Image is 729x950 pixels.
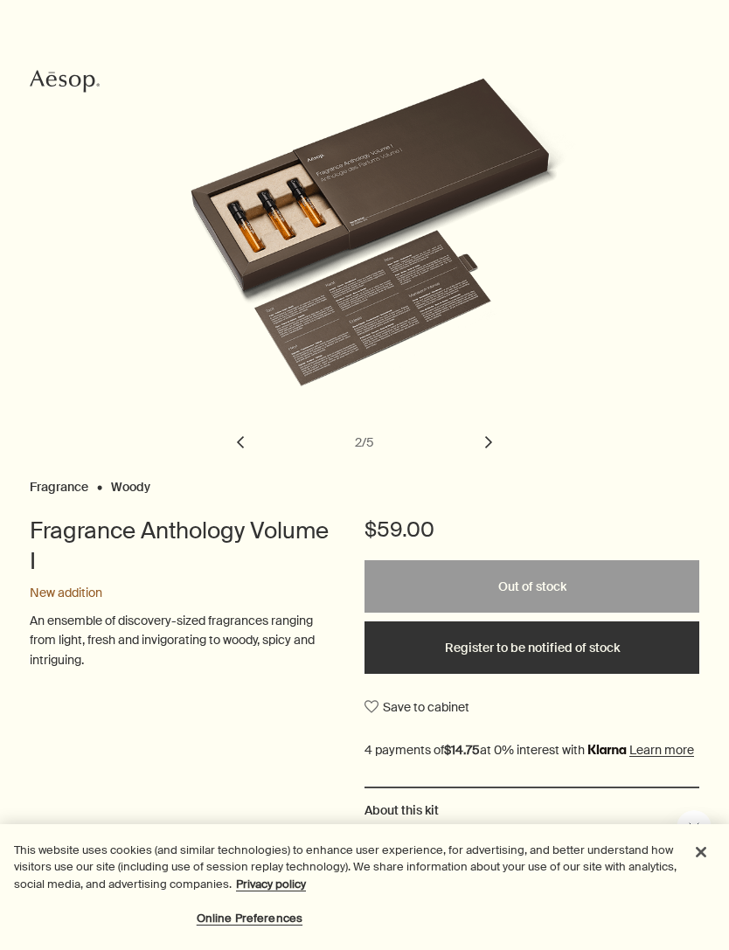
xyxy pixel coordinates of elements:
[30,611,330,669] p: An ensemble of discovery-sized fragrances ranging from light, fresh and invigorating to woody, sp...
[195,901,304,936] button: Online Preferences, Opens the preference center dialog
[425,810,712,933] div: Aesop says "Our consultants are available now to offer personalised product advice.". Open messag...
[221,423,260,461] button: previous slide
[677,810,712,845] iframe: Close message from Aesop
[30,479,88,487] a: Fragrance
[10,14,234,28] h1: Aesop
[30,68,100,94] svg: Aesop
[364,801,699,820] h2: About this kit
[364,621,699,674] button: Register to be notified of stock
[364,822,635,841] p: Six pocket-sized fragrances for exploratory types
[364,560,699,613] button: Out of stock - $59.00
[30,585,330,602] div: New addition
[236,877,306,891] a: More information about your privacy, opens in a new tab
[364,691,469,723] button: Save to cabinet
[111,479,150,487] a: Woody
[30,78,699,475] div: Fragrance Anthology Volume I
[469,423,508,461] button: next slide
[682,833,720,871] button: Close
[113,78,659,410] img: Back of Fragrance Anthology gift box
[364,516,434,544] span: $59.00
[30,516,330,576] h1: Fragrance Anthology Volume I
[14,842,678,893] div: This website uses cookies (and similar technologies) to enhance user experience, for advertising,...
[25,64,104,103] a: Aesop
[10,37,219,86] span: Our consultants are available now to offer personalised product advice.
